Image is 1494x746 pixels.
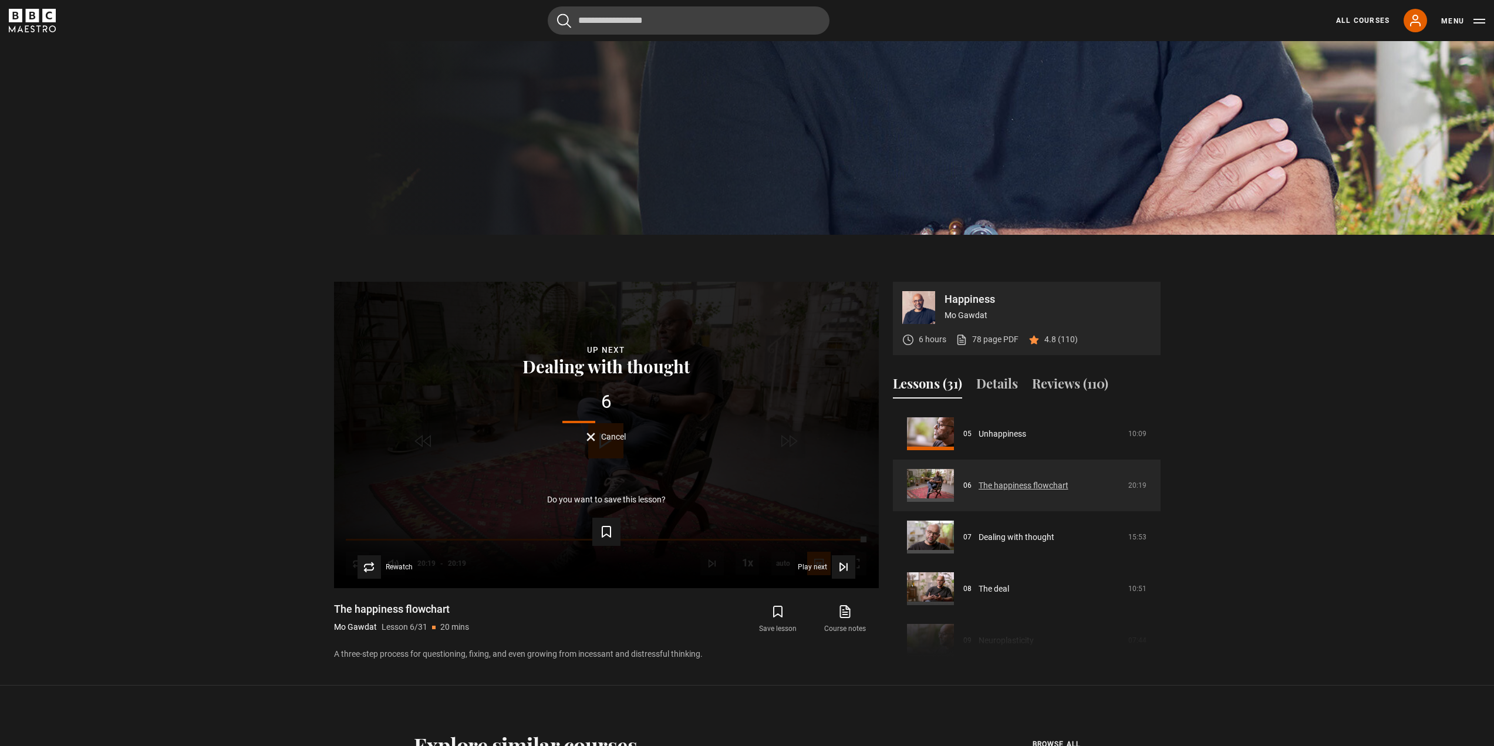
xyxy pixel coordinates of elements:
[976,374,1018,399] button: Details
[9,9,56,32] svg: BBC Maestro
[334,602,469,616] h1: The happiness flowchart
[798,555,855,579] button: Play next
[1336,15,1390,26] a: All Courses
[353,343,860,357] div: Up next
[547,495,666,504] p: Do you want to save this lesson?
[945,309,1151,322] p: Mo Gawdat
[893,374,962,399] button: Lessons (31)
[979,480,1068,492] a: The happiness flowchart
[1032,374,1108,399] button: Reviews (110)
[601,433,626,441] span: Cancel
[334,648,879,660] p: A three-step process for questioning, fixing, and even growing from incessant and distressful thi...
[334,282,879,588] video-js: Video Player
[382,621,427,633] p: Lesson 6/31
[919,333,946,346] p: 6 hours
[979,531,1054,544] a: Dealing with thought
[358,555,413,579] button: Rewatch
[945,294,1151,305] p: Happiness
[1441,15,1485,27] button: Toggle navigation
[979,428,1026,440] a: Unhappiness
[353,393,860,411] div: 6
[956,333,1019,346] a: 78 page PDF
[557,13,571,28] button: Submit the search query
[548,6,829,35] input: Search
[744,602,811,636] button: Save lesson
[519,357,693,375] button: Dealing with thought
[1044,333,1078,346] p: 4.8 (110)
[440,621,469,633] p: 20 mins
[979,583,1009,595] a: The deal
[334,621,377,633] p: Mo Gawdat
[798,563,827,571] span: Play next
[386,563,413,571] span: Rewatch
[811,602,878,636] a: Course notes
[586,433,626,441] button: Cancel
